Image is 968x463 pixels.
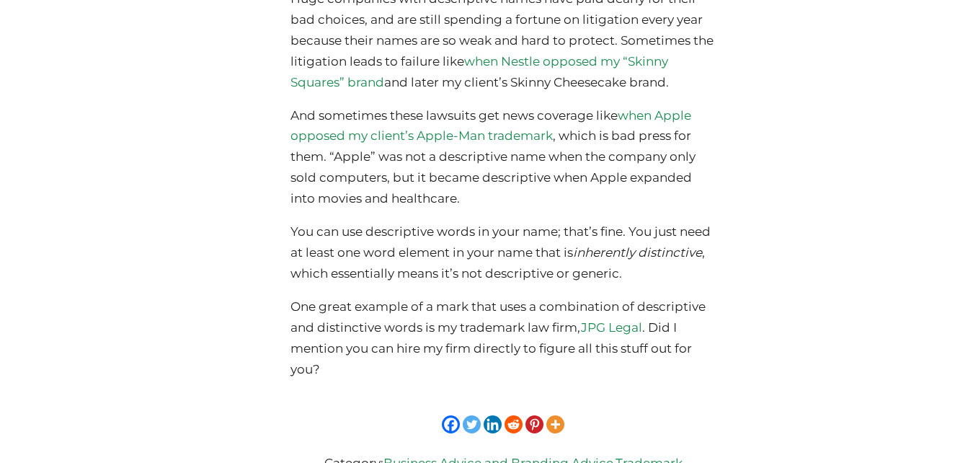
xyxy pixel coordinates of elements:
a: Twitter [463,415,481,433]
a: when Nestle opposed my “Skinny Squares” brand [290,54,668,89]
a: JPG Legal [581,320,642,335]
a: More [546,415,564,433]
p: And sometimes these lawsuits get news coverage like , which is bad press for them. “Apple” was no... [290,105,716,210]
a: Facebook [442,415,460,433]
a: Linkedin [484,415,502,433]
p: One great example of a mark that uses a combination of descriptive and distinctive words is my tr... [290,296,716,380]
a: Pinterest [525,415,543,433]
p: You can use descriptive words in your name; that’s fine. You just need at least one word element ... [290,221,716,284]
a: Reddit [505,415,523,433]
em: inherently distinctive [573,245,702,260]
